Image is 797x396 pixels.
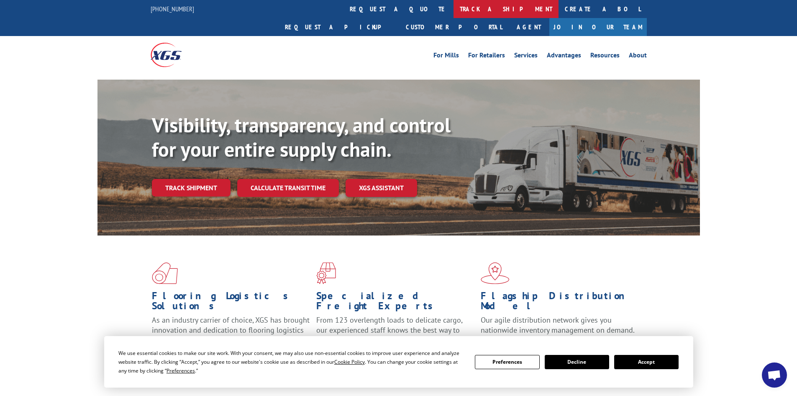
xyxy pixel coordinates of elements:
[334,358,365,365] span: Cookie Policy
[508,18,549,36] a: Agent
[152,291,310,315] h1: Flooring Logistics Solutions
[237,179,339,197] a: Calculate transit time
[152,315,310,345] span: As an industry carrier of choice, XGS has brought innovation and dedication to flooring logistics...
[590,52,620,61] a: Resources
[614,355,679,369] button: Accept
[167,367,195,374] span: Preferences
[400,18,508,36] a: Customer Portal
[468,52,505,61] a: For Retailers
[152,112,451,162] b: Visibility, transparency, and control for your entire supply chain.
[481,262,510,284] img: xgs-icon-flagship-distribution-model-red
[547,52,581,61] a: Advantages
[481,291,639,315] h1: Flagship Distribution Model
[629,52,647,61] a: About
[316,315,474,352] p: From 123 overlength loads to delicate cargo, our experienced staff knows the best way to move you...
[549,18,647,36] a: Join Our Team
[118,349,465,375] div: We use essential cookies to make our site work. With your consent, we may also use non-essential ...
[316,262,336,284] img: xgs-icon-focused-on-flooring-red
[279,18,400,36] a: Request a pickup
[151,5,194,13] a: [PHONE_NUMBER]
[514,52,538,61] a: Services
[433,52,459,61] a: For Mills
[475,355,539,369] button: Preferences
[152,179,231,197] a: Track shipment
[481,315,635,335] span: Our agile distribution network gives you nationwide inventory management on demand.
[545,355,609,369] button: Decline
[762,362,787,388] div: Open chat
[152,262,178,284] img: xgs-icon-total-supply-chain-intelligence-red
[346,179,417,197] a: XGS ASSISTANT
[104,336,693,388] div: Cookie Consent Prompt
[316,291,474,315] h1: Specialized Freight Experts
